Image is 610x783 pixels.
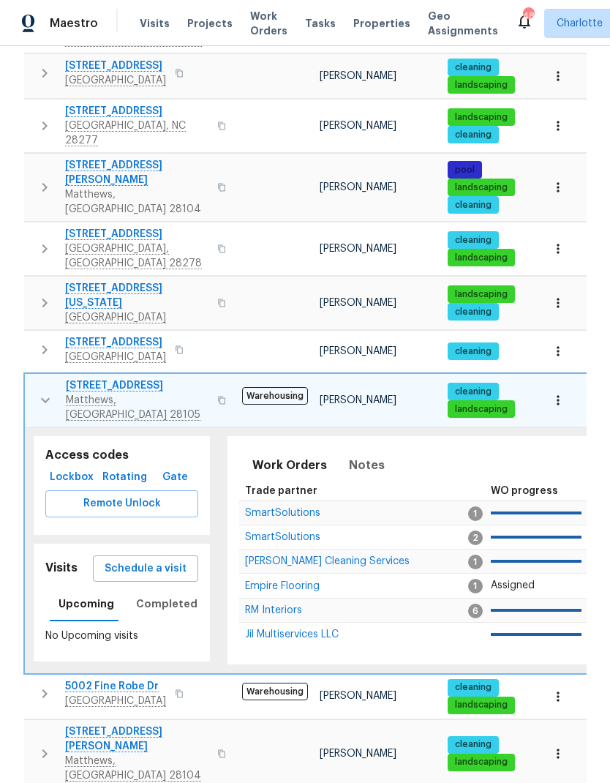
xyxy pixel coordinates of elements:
[468,604,483,618] span: 6
[45,448,198,463] h5: Access codes
[245,486,317,496] span: Trade partner
[187,16,233,31] span: Projects
[449,288,513,301] span: landscaping
[93,555,198,582] button: Schedule a visit
[523,9,533,23] div: 48
[51,468,92,487] span: Lockbox
[349,455,385,476] span: Notes
[449,756,513,768] span: landscaping
[45,490,198,517] button: Remote Unlock
[45,629,198,644] p: No Upcoming visits
[491,578,582,593] p: Assigned
[449,699,513,711] span: landscaping
[104,468,146,487] span: Rotating
[491,486,558,496] span: WO progress
[59,595,114,613] span: Upcoming
[65,187,208,217] span: Matthews, [GEOGRAPHIC_DATA] 28104
[320,71,396,81] span: [PERSON_NAME]
[245,533,320,542] a: SmartSolutions
[320,395,396,405] span: [PERSON_NAME]
[449,199,497,211] span: cleaning
[468,506,483,521] span: 1
[468,579,483,593] span: 1
[245,582,320,591] a: Empire Flooring
[50,16,98,31] span: Maestro
[449,252,513,264] span: landscaping
[449,234,497,247] span: cleaning
[449,129,497,141] span: cleaning
[449,345,497,358] span: cleaning
[245,532,320,542] span: SmartSolutions
[449,181,513,194] span: landscaping
[245,508,320,518] span: SmartSolutions
[245,557,410,566] a: [PERSON_NAME] Cleaning Services
[449,79,513,91] span: landscaping
[151,464,198,491] button: Gate
[449,61,497,74] span: cleaning
[105,560,187,578] span: Schedule a visit
[449,681,497,694] span: cleaning
[140,16,170,31] span: Visits
[449,738,497,751] span: cleaning
[245,630,339,639] a: Jil Multiservices LLC
[320,749,396,759] span: [PERSON_NAME]
[320,244,396,254] span: [PERSON_NAME]
[157,468,192,487] span: Gate
[98,464,151,491] button: Rotating
[45,561,78,576] h5: Visits
[245,556,410,566] span: [PERSON_NAME] Cleaning Services
[320,182,396,192] span: [PERSON_NAME]
[428,9,498,38] span: Geo Assignments
[250,9,287,38] span: Work Orders
[449,386,497,398] span: cleaning
[252,455,327,476] span: Work Orders
[468,555,483,569] span: 1
[305,18,336,29] span: Tasks
[57,495,187,513] span: Remote Unlock
[468,531,483,545] span: 2
[353,16,410,31] span: Properties
[320,691,396,701] span: [PERSON_NAME]
[320,121,396,131] span: [PERSON_NAME]
[245,581,320,591] span: Empire Flooring
[449,403,513,416] span: landscaping
[449,111,513,124] span: landscaping
[242,387,308,405] span: Warehousing
[320,346,396,356] span: [PERSON_NAME]
[557,16,603,31] span: Charlotte
[449,306,497,318] span: cleaning
[245,629,339,640] span: Jil Multiservices LLC
[45,464,98,491] button: Lockbox
[136,595,197,613] span: Completed
[449,164,481,176] span: pool
[245,606,302,615] a: RM Interiors
[242,683,308,700] span: Warehousing
[245,509,320,517] a: SmartSolutions
[320,298,396,308] span: [PERSON_NAME]
[245,605,302,615] span: RM Interiors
